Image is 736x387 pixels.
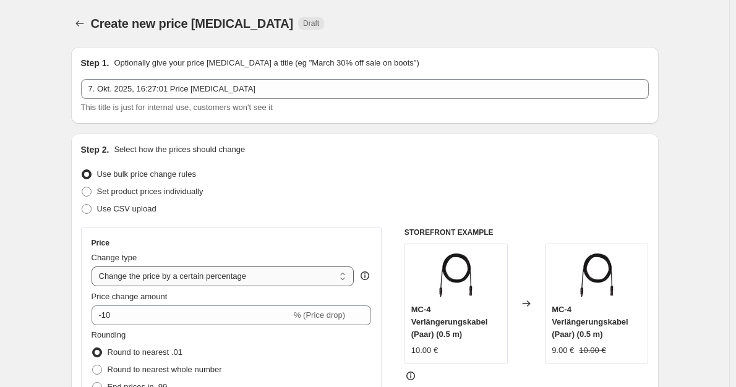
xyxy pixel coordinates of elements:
[91,17,294,30] span: Create new price [MEDICAL_DATA]
[71,15,88,32] button: Price change jobs
[411,305,488,339] span: MC-4 Verlängerungskabel (Paar) (0.5 m)
[114,57,419,69] p: Optionally give your price [MEDICAL_DATA] a title (eg "March 30% off sale on boots")
[92,253,137,262] span: Change type
[92,330,126,339] span: Rounding
[411,344,438,357] div: 10.00 €
[97,204,156,213] span: Use CSV upload
[552,305,628,339] span: MC-4 Verlängerungskabel (Paar) (0.5 m)
[108,347,182,357] span: Round to nearest .01
[108,365,222,374] span: Round to nearest whole number
[97,169,196,179] span: Use bulk price change rules
[92,292,168,301] span: Price change amount
[81,143,109,156] h2: Step 2.
[97,187,203,196] span: Set product prices individually
[92,305,291,325] input: -15
[81,103,273,112] span: This title is just for internal use, customers won't see it
[579,344,605,357] strike: 10.00 €
[572,250,622,300] img: kabel.3_1_80x.webp
[92,238,109,248] h3: Price
[404,228,649,237] h6: STOREFRONT EXAMPLE
[294,310,345,320] span: % (Price drop)
[114,143,245,156] p: Select how the prices should change
[359,270,371,282] div: help
[81,79,649,99] input: 30% off holiday sale
[431,250,481,300] img: kabel.3_1_80x.webp
[303,19,319,28] span: Draft
[81,57,109,69] h2: Step 1.
[552,344,574,357] div: 9.00 €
